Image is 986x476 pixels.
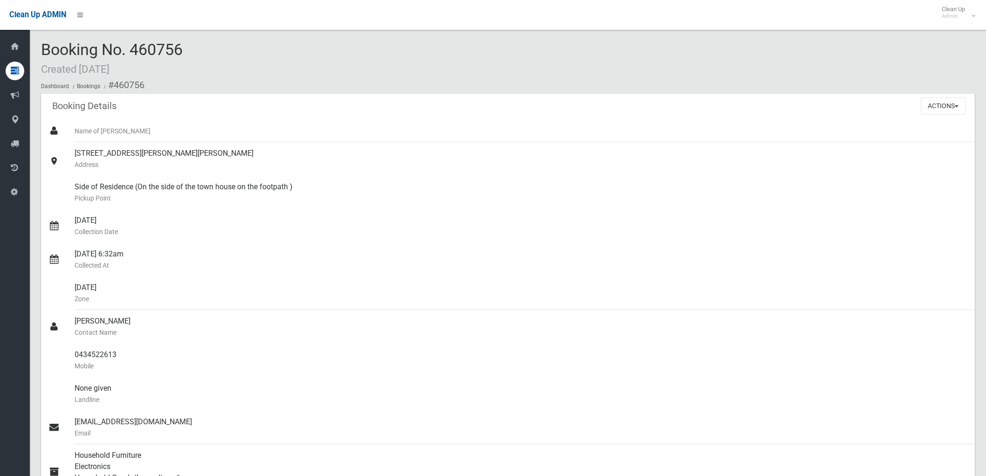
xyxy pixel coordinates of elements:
[9,10,66,19] span: Clean Up ADMIN
[75,276,967,310] div: [DATE]
[942,13,965,20] small: Admin
[75,327,967,338] small: Contact Name
[75,377,967,411] div: None given
[77,83,100,90] a: Bookings
[102,76,144,94] li: #460756
[41,40,183,76] span: Booking No. 460756
[41,63,110,75] small: Created [DATE]
[75,193,967,204] small: Pickup Point
[75,360,967,372] small: Mobile
[75,176,967,209] div: Side of Residence (On the side of the town house on the footpath )
[75,209,967,243] div: [DATE]
[921,97,965,115] button: Actions
[75,344,967,377] div: 0434522613
[41,411,975,444] a: [EMAIL_ADDRESS][DOMAIN_NAME]Email
[41,97,128,115] header: Booking Details
[75,293,967,304] small: Zone
[75,125,967,137] small: Name of [PERSON_NAME]
[75,428,967,439] small: Email
[75,394,967,405] small: Landline
[75,226,967,237] small: Collection Date
[75,260,967,271] small: Collected At
[75,142,967,176] div: [STREET_ADDRESS][PERSON_NAME][PERSON_NAME]
[75,411,967,444] div: [EMAIL_ADDRESS][DOMAIN_NAME]
[75,243,967,276] div: [DATE] 6:32am
[75,159,967,170] small: Address
[41,83,69,90] a: Dashboard
[937,6,974,20] span: Clean Up
[75,310,967,344] div: [PERSON_NAME]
